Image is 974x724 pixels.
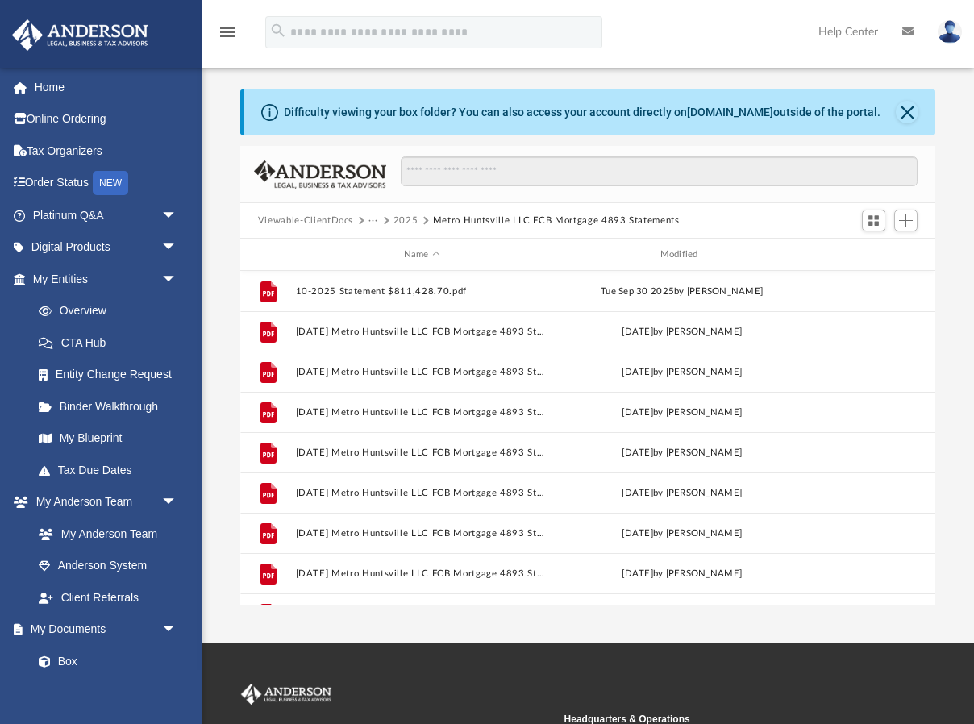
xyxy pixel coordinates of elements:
a: My Anderson Team [23,518,185,550]
button: Viewable-ClientDocs [258,214,353,228]
div: [DATE] by [PERSON_NAME] [556,567,809,581]
img: Anderson Advisors Platinum Portal [7,19,153,51]
a: Digital Productsarrow_drop_down [11,231,202,264]
button: ··· [368,214,379,228]
a: [DOMAIN_NAME] [687,106,773,119]
a: Binder Walkthrough [23,390,202,422]
div: Modified [555,248,808,262]
a: Anderson System [23,550,194,582]
div: NEW [93,171,128,195]
div: [DATE] by [PERSON_NAME] [556,526,809,541]
div: Name [294,248,547,262]
img: User Pic [938,20,962,44]
button: Switch to Grid View [862,210,886,232]
div: Tue Sep 30 2025 by [PERSON_NAME] [556,285,809,299]
span: arrow_drop_down [161,199,194,232]
button: [DATE] Metro Huntsville LLC FCB Mortgage 4893 Statement.pdf [295,568,548,579]
button: [DATE] Metro Huntsville LLC FCB Mortgage 4893 Statement.pdf [295,488,548,498]
a: My Documentsarrow_drop_down [11,614,194,646]
a: Platinum Q&Aarrow_drop_down [11,199,202,231]
div: [DATE] by [PERSON_NAME] [556,406,809,420]
button: Metro Huntsville LLC FCB Mortgage 4893 Statements [433,214,680,228]
div: Difficulty viewing your box folder? You can also access your account directly on outside of the p... [284,104,880,121]
div: [DATE] by [PERSON_NAME] [556,446,809,460]
a: Online Ordering [11,103,202,135]
a: Client Referrals [23,581,194,614]
div: [DATE] by [PERSON_NAME] [556,365,809,380]
button: 2025 [393,214,418,228]
button: Close [896,101,918,123]
div: id [815,248,928,262]
a: Order StatusNEW [11,167,202,200]
a: Box [23,645,185,677]
a: Overview [23,295,202,327]
i: menu [218,23,237,42]
div: [DATE] by [PERSON_NAME] [556,325,809,339]
span: arrow_drop_down [161,614,194,647]
div: id [248,248,288,262]
a: Entity Change Request [23,359,202,391]
a: My Blueprint [23,422,194,455]
button: [DATE] Metro Huntsville LLC FCB Mortgage 4893 Statement.pdf [295,528,548,539]
a: My Entitiesarrow_drop_down [11,263,202,295]
img: Anderson Advisors Platinum Portal [238,684,335,705]
a: Home [11,71,202,103]
i: search [269,22,287,40]
button: Add [894,210,918,232]
a: menu [218,31,237,42]
a: My Anderson Teamarrow_drop_down [11,486,194,518]
button: [DATE] Metro Huntsville LLC FCB Mortgage 4893 Statement.pdf [295,367,548,377]
div: [DATE] by [PERSON_NAME] [556,486,809,501]
button: 10-2025 Statement $811,428.70.pdf [295,286,548,297]
input: Search files and folders [401,156,918,187]
a: Tax Due Dates [23,454,202,486]
button: [DATE] Metro Huntsville LLC FCB Mortgage 4893 Statement.pdf [295,447,548,458]
span: arrow_drop_down [161,486,194,519]
a: Tax Organizers [11,135,202,167]
a: CTA Hub [23,327,202,359]
div: grid [240,271,935,605]
button: [DATE] Metro Huntsville LLC FCB Mortgage 4893 Statement.pdf [295,327,548,337]
span: arrow_drop_down [161,263,194,296]
button: [DATE] Metro Huntsville LLC FCB Mortgage 4893 Statement.pdf [295,407,548,418]
span: arrow_drop_down [161,231,194,264]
